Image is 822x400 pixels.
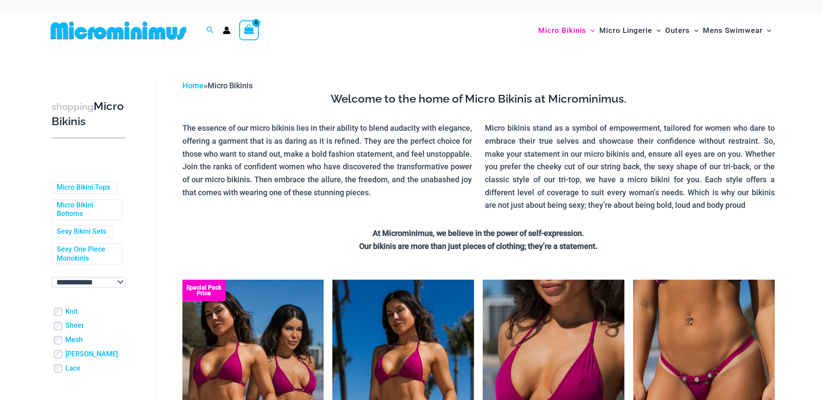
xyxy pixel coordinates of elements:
span: » [182,81,253,90]
span: Micro Bikinis [538,19,586,42]
a: Micro BikinisMenu ToggleMenu Toggle [536,17,597,44]
nav: Site Navigation [535,16,775,45]
span: Micro Lingerie [599,19,652,42]
p: The essence of our micro bikinis lies in their ability to blend audacity with elegance, offering ... [182,122,472,199]
a: View Shopping Cart, empty [239,20,259,40]
a: OutersMenu ToggleMenu Toggle [663,17,701,44]
a: [PERSON_NAME] [65,350,118,359]
a: Home [182,81,204,90]
b: Special Pack Price [182,285,226,296]
strong: At Microminimus, we believe in the power of self-expression. [373,229,584,238]
span: Outers [665,19,690,42]
h3: Welcome to the home of Micro Bikinis at Microminimus. [182,92,775,106]
img: MM SHOP LOGO FLAT [47,21,190,40]
a: Knit [65,307,78,316]
span: Menu Toggle [690,19,699,42]
a: Mens SwimwearMenu ToggleMenu Toggle [701,17,773,44]
a: Account icon link [223,26,231,34]
p: Micro bikinis stand as a symbol of empowerment, tailored for women who dare to embrace their true... [485,122,775,212]
h3: Micro Bikinis [52,99,126,129]
select: wpc-taxonomy-pa_color-745982 [52,277,126,287]
span: Menu Toggle [763,19,771,42]
a: Sheer [65,321,84,330]
a: Micro Bikini Bottoms [57,201,116,219]
span: Mens Swimwear [703,19,763,42]
span: Menu Toggle [652,19,661,42]
span: Menu Toggle [586,19,595,42]
a: Lace [65,364,81,373]
a: Sexy Bikini Sets [57,227,106,236]
a: Search icon link [206,25,214,36]
strong: Our bikinis are more than just pieces of clothing; they’re a statement. [359,242,598,251]
span: shopping [52,101,94,112]
a: Micro LingerieMenu ToggleMenu Toggle [597,17,663,44]
a: Micro Bikini Tops [57,183,110,192]
span: Micro Bikinis [208,81,253,90]
a: Sexy One Piece Monokinis [57,245,116,263]
a: Mesh [65,335,83,345]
